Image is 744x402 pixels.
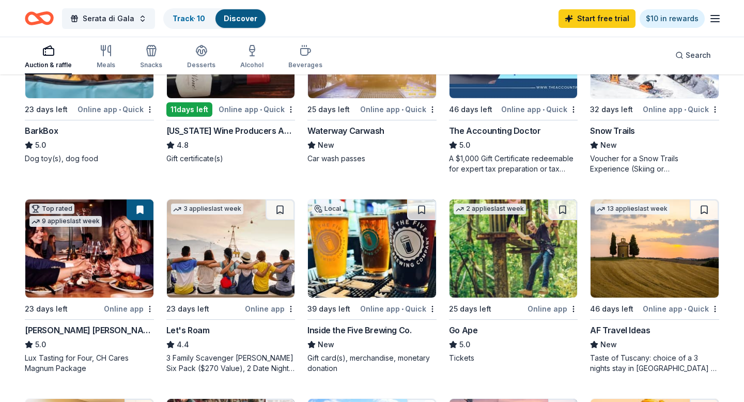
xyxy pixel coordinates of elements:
span: New [318,139,334,151]
a: Home [25,6,54,30]
span: • [260,105,262,114]
div: Auction & raffle [25,61,72,69]
img: Image for Let's Roam [167,199,295,298]
button: Desserts [187,40,215,74]
div: BarkBox [25,125,58,137]
span: Serata di Gala [83,12,134,25]
div: A $1,000 Gift Certificate redeemable for expert tax preparation or tax resolution services—recipi... [449,153,578,174]
div: 3 applies last week [171,204,243,214]
span: • [542,105,545,114]
div: Gift certificate(s) [166,153,296,164]
div: The Accounting Doctor [449,125,541,137]
button: Track· 10Discover [163,8,267,29]
div: 46 days left [449,103,492,116]
div: Waterway Carwash [307,125,384,137]
div: Go Ape [449,324,478,336]
a: Image for Let's Roam3 applieslast week23 days leftOnline appLet's Roam4.43 Family Scavenger [PERS... [166,199,296,374]
img: Image for Go Ape [450,199,578,298]
div: Desserts [187,61,215,69]
span: • [119,105,121,114]
span: • [401,305,404,313]
span: 4.4 [177,338,189,351]
div: Online app Quick [219,103,295,116]
span: 5.0 [459,338,470,351]
div: 9 applies last week [29,216,102,227]
button: Alcohol [240,40,263,74]
a: $10 in rewards [640,9,705,28]
span: New [600,338,617,351]
div: 32 days left [590,103,633,116]
div: Online app Quick [360,103,437,116]
div: 13 applies last week [595,204,670,214]
button: Snacks [140,40,162,74]
div: Snow Trails [590,125,635,137]
div: 23 days left [166,303,209,315]
div: Tickets [449,353,578,363]
div: Beverages [288,61,322,69]
button: Meals [97,40,115,74]
a: Discover [224,14,257,23]
img: Image for Cooper's Hawk Winery and Restaurants [25,199,153,298]
div: Top rated [29,204,74,214]
a: Start free trial [559,9,636,28]
span: New [318,338,334,351]
a: Image for Cooper's Hawk Winery and RestaurantsTop rated9 applieslast week23 days leftOnline app[P... [25,199,154,374]
div: Inside the Five Brewing Co. [307,324,411,336]
button: Serata di Gala [62,8,155,29]
span: • [684,305,686,313]
img: Image for Inside the Five Brewing Co. [308,199,436,298]
div: Online app Quick [643,302,719,315]
div: Online app Quick [643,103,719,116]
div: Online app [528,302,578,315]
div: 25 days left [307,103,350,116]
a: Image for AF Travel Ideas13 applieslast week46 days leftOnline app•QuickAF Travel IdeasNewTaste o... [590,199,719,374]
div: 46 days left [590,303,633,315]
div: Meals [97,61,115,69]
div: 39 days left [307,303,350,315]
span: 5.0 [35,338,46,351]
div: 25 days left [449,303,491,315]
button: Beverages [288,40,322,74]
a: Image for Go Ape2 applieslast week25 days leftOnline appGo Ape5.0Tickets [449,199,578,363]
span: 5.0 [35,139,46,151]
span: 5.0 [459,139,470,151]
div: Online app [104,302,154,315]
div: [PERSON_NAME] [PERSON_NAME] Winery and Restaurants [25,324,154,336]
a: Track· 10 [173,14,205,23]
div: 11 days left [166,102,212,117]
div: Online app [245,302,295,315]
div: 23 days left [25,303,68,315]
span: New [600,139,617,151]
div: Online app Quick [78,103,154,116]
div: Alcohol [240,61,263,69]
div: 3 Family Scavenger [PERSON_NAME] Six Pack ($270 Value), 2 Date Night Scavenger [PERSON_NAME] Two ... [166,353,296,374]
div: Snacks [140,61,162,69]
div: Taste of Tuscany: choice of a 3 nights stay in [GEOGRAPHIC_DATA] or a 5 night stay in [GEOGRAPHIC... [590,353,719,374]
span: • [684,105,686,114]
div: Car wash passes [307,153,437,164]
span: Search [686,49,711,61]
div: Let's Roam [166,324,210,336]
img: Image for AF Travel Ideas [591,199,719,298]
div: Lux Tasting for Four, CH Cares Magnum Package [25,353,154,374]
div: AF Travel Ideas [590,324,650,336]
div: Local [312,204,343,214]
div: 23 days left [25,103,68,116]
div: [US_STATE] Wine Producers Association [166,125,296,137]
div: Gift card(s), merchandise, monetary donation [307,353,437,374]
button: Auction & raffle [25,40,72,74]
div: 2 applies last week [454,204,526,214]
span: • [401,105,404,114]
div: Voucher for a Snow Trails Experience (Skiing or Snowboarding) [590,153,719,174]
div: Online app Quick [360,302,437,315]
span: 4.8 [177,139,189,151]
button: Search [667,45,719,66]
a: Image for Inside the Five Brewing Co.Local39 days leftOnline app•QuickInside the Five Brewing Co.... [307,199,437,374]
div: Dog toy(s), dog food [25,153,154,164]
div: Online app Quick [501,103,578,116]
